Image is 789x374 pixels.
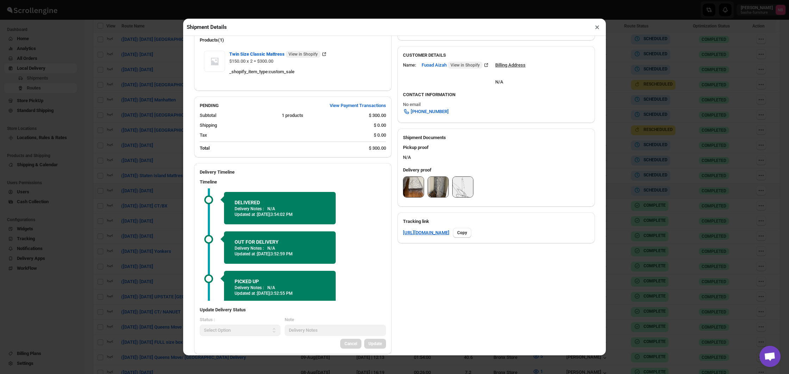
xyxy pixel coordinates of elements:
h2: Delivery Timeline [200,169,386,176]
h2: Products(1) [200,37,386,44]
span: [DATE] | 3:54:02 PM [257,212,293,217]
h3: CONTACT INFORMATION [403,91,589,98]
h2: Shipment Documents [403,134,589,141]
h3: Update Delivery Status [200,306,386,313]
h3: Delivery proof [403,167,589,174]
h2: DELIVERED [235,199,325,206]
h3: Timeline [200,179,386,186]
a: Open chat [759,346,781,367]
span: View Payment Transactions [330,102,386,109]
b: Total [200,145,210,151]
div: $ 300.00 [369,112,386,119]
img: nWgvbm5fzd_o82st-jZDrG0.png [453,177,473,197]
img: QuJwC6oBaYcXWpXwwMXQW0N.jpg [403,177,424,197]
a: Twin Size Classic Mattress View in Shopify [229,51,328,57]
div: N/A [495,71,526,86]
input: Delivery Notes [285,325,386,336]
h2: Shipment Details [187,24,227,31]
p: Delivery Notes : [235,206,264,212]
span: Copy [457,230,467,236]
span: Fuoad Aizah [422,62,483,69]
h3: Pickup proof [403,144,589,151]
p: Delivery Notes : [235,245,264,251]
h3: Tracking link [403,218,589,225]
span: $150.00 x 2 = $300.00 [229,58,273,64]
a: [URL][DOMAIN_NAME] [403,229,449,236]
span: View in Shopify [288,51,318,57]
div: $ 0.00 [374,132,386,139]
p: N/A [267,285,275,291]
button: View Payment Transactions [325,100,390,111]
h3: CUSTOMER DETAILS [403,52,589,59]
span: No email [403,102,421,107]
div: $ 300.00 [369,145,386,152]
a: Fuoad Aizah View in Shopify [422,62,490,68]
span: Status : [200,317,215,322]
span: [DATE] | 3:52:59 PM [257,251,293,256]
h2: PICKED UP [235,278,325,285]
a: [PHONE_NUMBER] [399,106,453,117]
div: 1 products [282,112,363,119]
div: Name: [403,62,416,69]
div: Subtotal [200,112,276,119]
span: Note [285,317,294,322]
p: N/A [267,245,275,251]
span: Twin Size Classic Mattress [229,51,321,58]
p: Updated at : [235,291,325,296]
h2: PENDING [200,102,219,109]
p: Updated at : [235,251,325,257]
p: N/A [267,206,275,212]
img: pbe249l8yJILHB2VOZsO5X2.jpg [428,177,448,197]
span: View in Shopify [451,62,480,68]
h2: OUT FOR DELIVERY [235,238,325,245]
div: N/A [397,141,595,164]
div: $ 0.00 [374,122,386,129]
span: [PHONE_NUMBER] [411,108,449,115]
p: Updated at : [235,212,325,217]
div: Shipping [200,122,368,129]
p: Delivery Notes : [235,285,264,291]
span: [DATE] | 3:52:55 PM [257,291,293,296]
u: Billing Address [495,62,526,68]
button: × [592,22,602,32]
div: _shopify_item_type : custom_sale [229,68,382,75]
div: Tax [200,132,368,139]
img: Item [204,51,225,72]
button: Copy [453,228,471,238]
